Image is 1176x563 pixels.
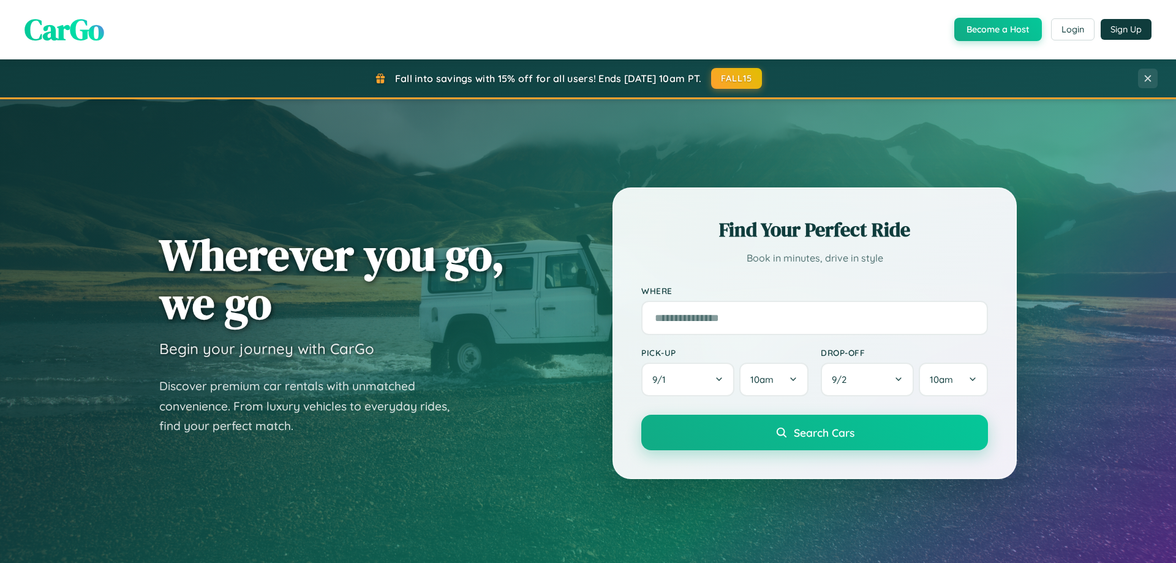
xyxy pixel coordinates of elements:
[652,374,672,385] span: 9 / 1
[159,376,466,436] p: Discover premium car rentals with unmatched convenience. From luxury vehicles to everyday rides, ...
[641,363,734,396] button: 9/1
[750,374,774,385] span: 10am
[1101,19,1151,40] button: Sign Up
[821,347,988,358] label: Drop-off
[395,72,702,85] span: Fall into savings with 15% off for all users! Ends [DATE] 10am PT.
[739,363,809,396] button: 10am
[641,415,988,450] button: Search Cars
[24,9,104,50] span: CarGo
[159,339,374,358] h3: Begin your journey with CarGo
[832,374,853,385] span: 9 / 2
[641,285,988,296] label: Where
[641,347,809,358] label: Pick-up
[919,363,988,396] button: 10am
[711,68,763,89] button: FALL15
[641,249,988,267] p: Book in minutes, drive in style
[930,374,953,385] span: 10am
[159,230,505,327] h1: Wherever you go, we go
[794,426,854,439] span: Search Cars
[1051,18,1095,40] button: Login
[641,216,988,243] h2: Find Your Perfect Ride
[821,363,914,396] button: 9/2
[954,18,1042,41] button: Become a Host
